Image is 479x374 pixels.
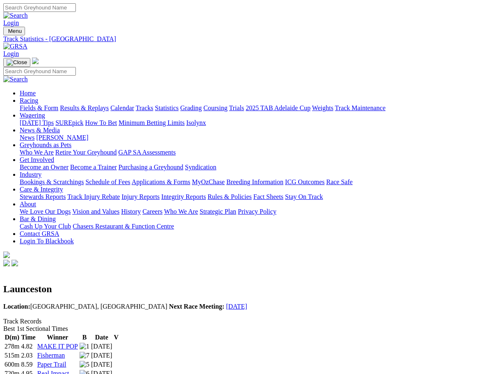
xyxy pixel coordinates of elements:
a: Race Safe [326,178,352,185]
a: [DATE] [226,303,247,310]
a: ICG Outcomes [285,178,324,185]
a: Wagering [20,112,45,119]
a: Retire Your Greyhound [55,149,117,156]
text: [DATE] [91,352,112,359]
img: 1 [80,343,89,350]
a: Integrity Reports [161,193,206,200]
b: Next Race Meeting: [169,303,224,310]
a: Greyhounds as Pets [20,141,71,148]
h2: Launceston [3,284,476,295]
img: GRSA [3,43,27,50]
a: Login To Blackbook [20,238,74,245]
a: Login [3,19,19,26]
a: Weights [312,104,333,111]
img: facebook.svg [3,260,10,266]
a: Isolynx [186,119,206,126]
text: 4.82 [21,343,32,350]
a: Tracks [136,104,153,111]
input: Search [3,3,76,12]
img: Close [7,59,27,66]
a: Become a Trainer [70,164,117,171]
a: Contact GRSA [20,230,59,237]
a: Breeding Information [226,178,283,185]
text: [DATE] [91,361,112,368]
a: 2025 TAB Adelaide Cup [246,104,310,111]
a: How To Bet [85,119,117,126]
div: Track Records [3,318,476,325]
a: Stewards Reports [20,193,66,200]
img: Search [3,76,28,83]
a: Chasers Restaurant & Function Centre [73,223,174,230]
th: D(m) [4,333,20,342]
a: Track Injury Rebate [67,193,120,200]
div: About [20,208,476,215]
div: Get Involved [20,164,476,171]
a: Bar & Dining [20,215,56,222]
a: Get Involved [20,156,54,163]
a: Stay On Track [285,193,323,200]
text: 8.59 [21,361,32,368]
th: B [79,333,90,342]
a: Track Statistics - [GEOGRAPHIC_DATA] [3,35,476,43]
a: Track Maintenance [335,104,385,111]
a: Results & Replays [60,104,109,111]
td: 278m [4,342,20,351]
a: Who We Are [164,208,198,215]
a: Privacy Policy [238,208,276,215]
a: Trials [229,104,244,111]
b: Location: [3,303,30,310]
a: Vision and Values [72,208,119,215]
a: Paper Trail [37,361,66,368]
img: 7 [80,352,89,359]
a: Login [3,50,19,57]
a: Calendar [110,104,134,111]
th: Winner [37,333,78,342]
button: Toggle navigation [3,58,30,67]
a: News & Media [20,127,60,134]
span: Menu [8,28,22,34]
div: Racing [20,104,476,112]
a: Who We Are [20,149,54,156]
a: MyOzChase [192,178,225,185]
img: Search [3,12,28,19]
a: Cash Up Your Club [20,223,71,230]
text: [DATE] [91,343,112,350]
a: Careers [142,208,162,215]
a: Fisherman [37,352,65,359]
a: About [20,201,36,208]
button: Toggle navigation [3,27,25,35]
td: 600m [4,360,20,369]
div: Care & Integrity [20,193,476,201]
a: Industry [20,171,41,178]
div: Bar & Dining [20,223,476,230]
div: Best 1st Sectional Times [3,325,476,332]
th: V [114,333,119,342]
a: News [20,134,34,141]
a: Grading [180,104,202,111]
a: Strategic Plan [200,208,236,215]
div: Industry [20,178,476,186]
a: Injury Reports [121,193,160,200]
img: 5 [80,361,89,368]
span: [GEOGRAPHIC_DATA], [GEOGRAPHIC_DATA] [3,303,167,310]
img: twitter.svg [11,260,18,266]
a: Bookings & Scratchings [20,178,84,185]
a: MAKE IT POP [37,343,78,350]
a: Schedule of Fees [85,178,130,185]
a: Fields & Form [20,104,58,111]
div: Greyhounds as Pets [20,149,476,156]
th: Time [21,333,36,342]
a: [DATE] Tips [20,119,54,126]
a: We Love Our Dogs [20,208,71,215]
a: Purchasing a Greyhound [119,164,183,171]
div: News & Media [20,134,476,141]
a: SUREpick [55,119,83,126]
a: GAP SA Assessments [119,149,176,156]
th: Date [91,333,113,342]
a: [PERSON_NAME] [36,134,88,141]
a: Care & Integrity [20,186,63,193]
text: 2.03 [21,352,32,359]
a: History [121,208,141,215]
img: logo-grsa-white.png [32,58,39,64]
